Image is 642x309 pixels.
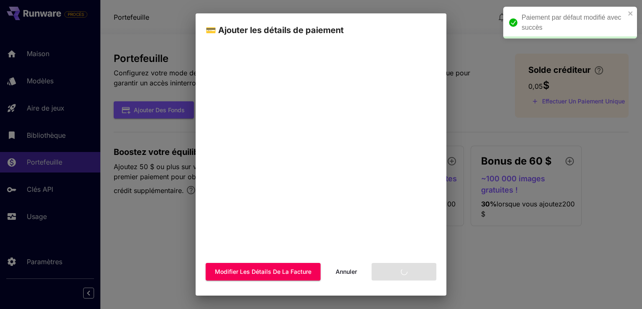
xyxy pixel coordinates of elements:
button: Annuler [327,263,365,280]
font: Modifier les détails de la facture [215,268,311,275]
font: Paiement par défaut modifié avec succès [522,14,621,31]
font: Annuler [336,268,357,275]
button: fermer [628,10,634,17]
button: Modifier les détails de la facture [206,263,321,280]
font: 💳 Ajouter les détails de paiement [206,25,344,35]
